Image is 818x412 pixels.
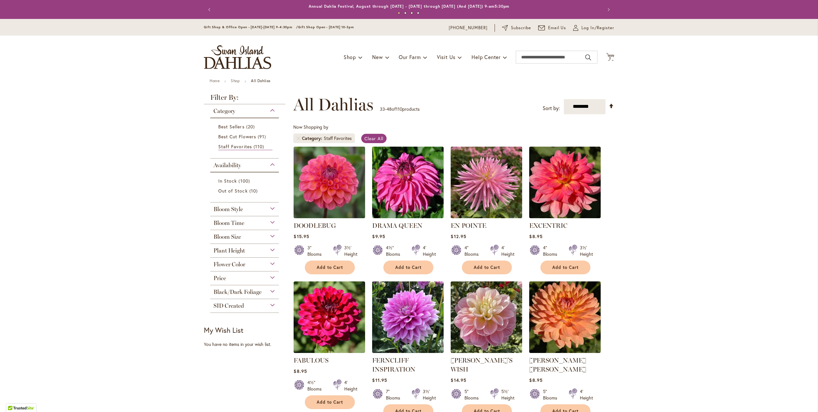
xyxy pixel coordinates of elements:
[417,12,419,14] button: 4 of 4
[580,388,593,401] div: 4' Height
[581,25,614,31] span: Log In/Register
[218,124,245,130] span: Best Sellers
[305,395,355,409] button: Add to Cart
[451,377,466,383] span: $14.95
[204,341,289,348] div: You have no items in your wish list.
[294,213,365,219] a: DOODLEBUG
[398,12,400,14] button: 1 of 4
[218,143,252,150] span: Staff Favorites
[399,54,421,60] span: Our Farm
[317,265,343,270] span: Add to Cart
[294,368,307,374] span: $8.95
[372,233,385,239] span: $9.95
[213,107,235,115] span: Category
[309,4,510,9] a: Annual Dahlia Festival, August through [DATE] - [DATE] through [DATE] (And [DATE]) 9-am5:30pm
[294,147,365,218] img: DOODLEBUG
[451,222,486,229] a: EN POINTE
[451,281,522,353] img: Gabbie's Wish
[218,187,272,194] a: Out of Stock 10
[218,178,237,184] span: In Stock
[213,302,244,309] span: SID Created
[218,188,248,194] span: Out of Stock
[372,348,444,354] a: Ferncliff Inspiration
[372,222,422,229] a: DRAMA QUEEN
[213,219,244,227] span: Bloom Time
[294,233,309,239] span: $15.95
[395,265,422,270] span: Add to Cart
[529,222,567,229] a: EXCENTRIC
[501,245,514,257] div: 4' Height
[296,136,300,140] a: Remove Category Staff Favorites
[529,356,586,373] a: [PERSON_NAME] [PERSON_NAME]
[396,106,402,112] span: 110
[573,25,614,31] a: Log In/Register
[372,213,444,219] a: DRAMA QUEEN
[213,233,241,240] span: Bloom Size
[552,265,579,270] span: Add to Cart
[254,143,266,150] span: 110
[404,12,406,14] button: 2 of 4
[231,78,240,83] a: Shop
[423,388,436,401] div: 3½' Height
[213,275,226,282] span: Price
[540,261,590,274] button: Add to Cart
[411,12,413,14] button: 3 of 4
[451,147,522,218] img: EN POINTE
[451,348,522,354] a: Gabbie's Wish
[372,147,444,218] img: DRAMA QUEEN
[548,25,566,31] span: Email Us
[344,379,357,392] div: 4' Height
[380,104,420,114] p: - of products
[344,245,357,257] div: 3½' Height
[293,95,373,114] span: All Dahlias
[543,102,560,114] label: Sort by:
[324,135,352,142] div: Staff Favorites
[606,53,614,62] button: 2
[372,54,383,60] span: New
[213,261,245,268] span: Flower Color
[317,399,343,405] span: Add to Cart
[249,187,259,194] span: 10
[210,78,220,83] a: Home
[543,388,561,401] div: 5" Blooms
[294,348,365,354] a: FABULOUS
[294,281,365,353] img: FABULOUS
[213,206,243,213] span: Bloom Style
[386,245,404,257] div: 4½" Blooms
[451,356,513,373] a: [PERSON_NAME]'S WISH
[451,213,522,219] a: EN POINTE
[529,233,542,239] span: $8.95
[204,3,217,16] button: Previous
[511,25,531,31] span: Subscribe
[364,135,383,142] span: Clear All
[380,106,385,112] span: 33
[305,261,355,274] button: Add to Cart
[361,134,387,143] a: Clear All
[204,94,285,104] strong: Filter By:
[258,133,268,140] span: 91
[529,348,601,354] a: GABRIELLE MARIE
[238,177,251,184] span: 100
[386,388,404,401] div: 7" Blooms
[609,56,611,60] span: 2
[451,233,466,239] span: $12.95
[464,388,482,401] div: 5" Blooms
[372,377,387,383] span: $11.95
[538,25,566,31] a: Email Us
[529,281,601,353] img: GABRIELLE MARIE
[529,147,601,218] img: EXCENTRIC
[387,106,392,112] span: 48
[462,261,512,274] button: Add to Cart
[580,245,593,257] div: 3½' Height
[218,133,256,140] span: Best Cut Flowers
[213,162,241,169] span: Availability
[307,245,325,257] div: 3" Blooms
[218,143,272,150] a: Staff Favorites
[293,124,328,130] span: Now Shopping by
[344,54,356,60] span: Shop
[302,135,324,142] span: Category
[372,281,444,353] img: Ferncliff Inspiration
[601,3,614,16] button: Next
[423,245,436,257] div: 4' Height
[307,379,325,392] div: 4½" Blooms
